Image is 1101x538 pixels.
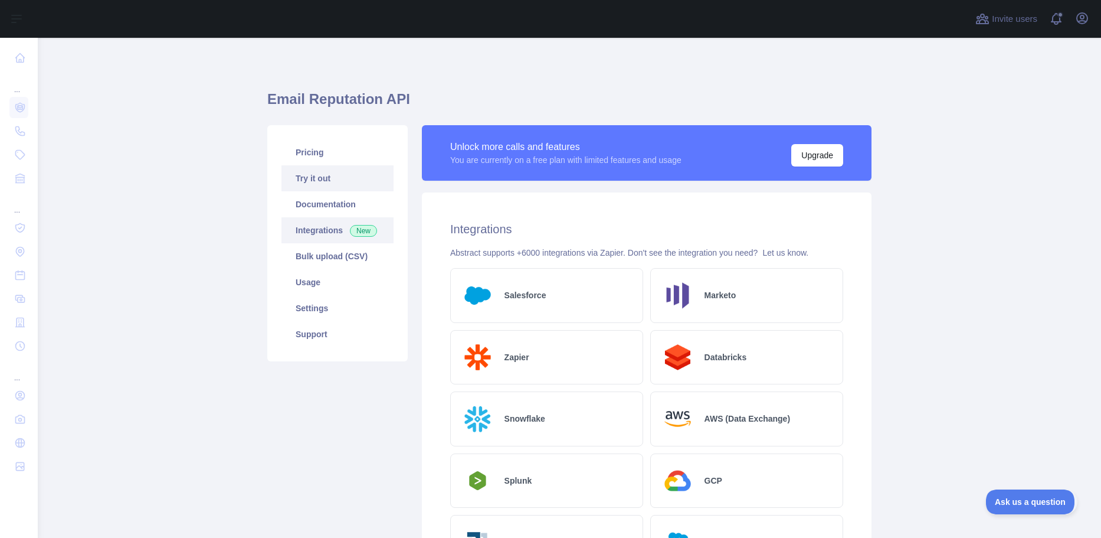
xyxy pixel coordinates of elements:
[791,144,843,167] button: Upgrade
[9,359,28,383] div: ...
[450,221,843,237] h2: Integrations
[267,90,871,118] h1: Email Reputation API
[450,154,681,166] div: You are currently on a free plan with limited features and usage
[504,475,532,487] h2: Splunk
[9,71,28,94] div: ...
[281,321,394,347] a: Support
[9,191,28,215] div: ...
[704,413,790,425] h2: AWS (Data Exchange)
[704,351,747,363] h2: Databricks
[460,402,495,436] img: Logo
[281,295,394,321] a: Settings
[762,248,808,257] a: Let us know.
[660,464,695,498] img: Logo
[504,351,529,363] h2: Zapier
[504,413,545,425] h2: Snowflake
[281,139,394,165] a: Pricing
[350,225,377,237] span: New
[504,289,546,301] h2: Salesforce
[660,340,695,375] img: Logo
[450,140,681,154] div: Unlock more calls and features
[281,217,394,243] a: Integrations New
[660,402,695,436] img: Logo
[460,278,495,313] img: Logo
[281,269,394,295] a: Usage
[660,278,695,313] img: Logo
[281,191,394,217] a: Documentation
[460,340,495,375] img: Logo
[460,468,495,494] img: Logo
[704,475,722,487] h2: GCP
[973,9,1040,28] button: Invite users
[281,165,394,191] a: Try it out
[704,289,736,301] h2: Marketo
[281,243,394,269] a: Bulk upload (CSV)
[986,490,1077,514] iframe: Toggle Customer Support
[992,12,1037,26] span: Invite users
[450,247,843,259] div: Abstract supports +6000 integrations via Zapier. Don't see the integration you need?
